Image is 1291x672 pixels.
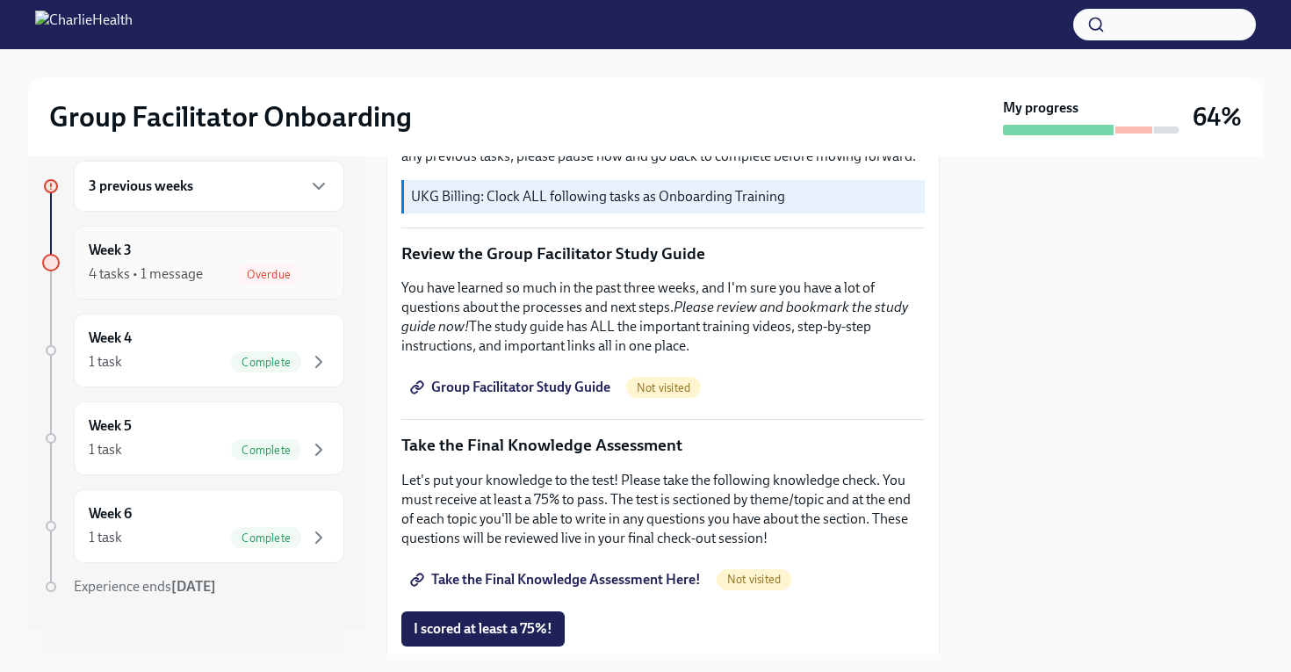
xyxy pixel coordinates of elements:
span: Not visited [717,573,791,586]
span: Complete [231,444,301,457]
div: 3 previous weeks [74,161,344,212]
a: Week 34 tasks • 1 messageOverdue [42,226,344,300]
a: Week 61 taskComplete [42,489,344,563]
div: 1 task [89,352,122,372]
p: UKG Billing: Clock ALL following tasks as Onboarding Training [411,187,918,206]
div: 4 tasks • 1 message [89,264,203,284]
div: 1 task [89,440,122,459]
button: I scored at least a 75%! [401,611,565,647]
span: I scored at least a 75%! [414,620,552,638]
h3: 64% [1193,101,1242,133]
span: Group Facilitator Study Guide [414,379,610,396]
span: Complete [231,356,301,369]
a: Take the Final Knowledge Assessment Here! [401,562,713,597]
strong: [DATE] [171,578,216,595]
span: Overdue [236,268,301,281]
p: Let's put your knowledge to the test! Please take the following knowledge check. You must receive... [401,471,925,548]
p: Take the Final Knowledge Assessment [401,434,925,457]
span: Complete [231,531,301,545]
h2: Group Facilitator Onboarding [49,99,412,134]
span: Not visited [626,381,701,394]
img: CharlieHealth [35,11,133,39]
span: Take the Final Knowledge Assessment Here! [414,571,701,589]
h6: Week 5 [89,416,132,436]
h6: Week 6 [89,504,132,524]
p: You have learned so much in the past three weeks, and I'm sure you have a lot of questions about ... [401,278,925,356]
p: Review the Group Facilitator Study Guide [401,242,925,265]
div: 1 task [89,528,122,547]
a: Week 51 taskComplete [42,401,344,475]
h6: 3 previous weeks [89,177,193,196]
h6: Week 4 [89,329,132,348]
a: Week 41 taskComplete [42,314,344,387]
span: Experience ends [74,578,216,595]
a: Group Facilitator Study Guide [401,370,623,405]
strong: My progress [1003,98,1078,118]
h6: Week 3 [89,241,132,260]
